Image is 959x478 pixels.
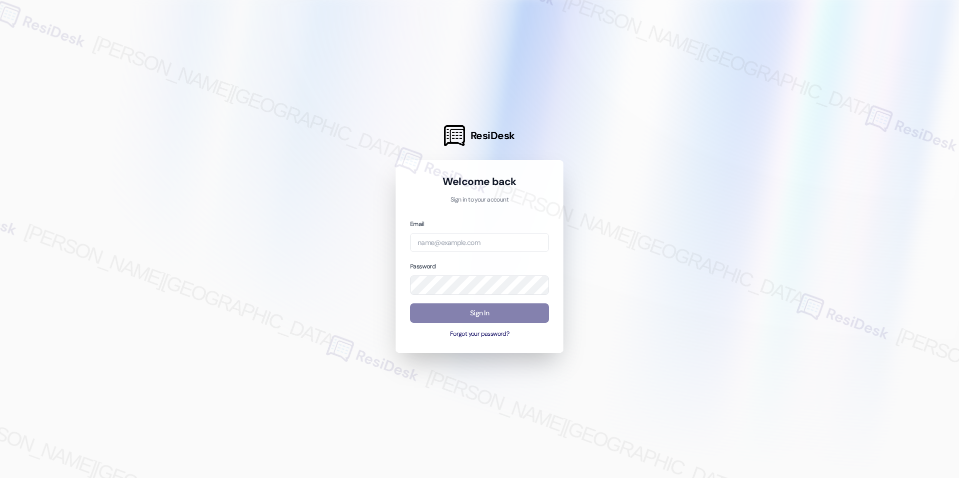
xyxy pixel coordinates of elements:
[410,330,549,339] button: Forgot your password?
[410,262,436,270] label: Password
[410,196,549,205] p: Sign in to your account
[444,125,465,146] img: ResiDesk Logo
[410,175,549,189] h1: Welcome back
[410,220,424,228] label: Email
[410,233,549,252] input: name@example.com
[471,129,515,143] span: ResiDesk
[410,303,549,323] button: Sign In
